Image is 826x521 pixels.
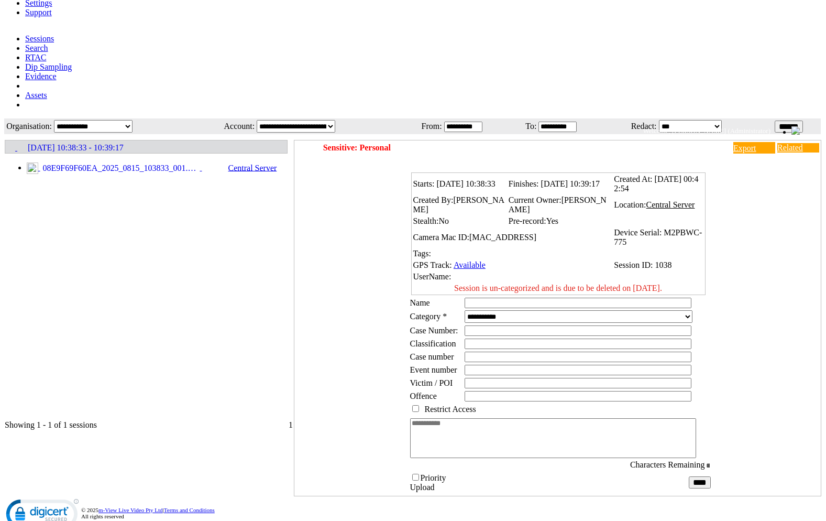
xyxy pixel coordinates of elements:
[289,420,293,429] span: 1
[28,143,124,153] span: [DATE] 10:38:33 - 10:39:17
[614,228,702,246] span: M2PBWC-775
[614,260,653,269] span: Session ID:
[454,284,662,292] span: Session is un-categorized and is due to be deleted on [DATE].
[25,91,47,100] a: Assets
[5,120,52,133] td: Organisation:
[410,473,446,492] label: Priority Upload
[509,196,607,214] span: [PERSON_NAME]
[643,127,770,135] span: Welcome, [PERSON_NAME] (Administrator)
[469,233,536,242] span: [MAC_ADDRESS]
[733,142,775,154] a: Export
[5,420,97,429] span: Showing 1 - 1 of 1 sessions
[413,196,505,214] span: [PERSON_NAME]
[413,179,435,188] span: Starts:
[27,163,282,172] a: 08E9F69F60EA_2025_0815_103833_001.MP4 Central Server
[410,326,458,335] span: Case Number:
[413,260,452,269] span: GPS Track:
[610,120,657,133] td: Redact:
[413,216,507,226] td: Stealth:
[25,44,48,52] a: Search
[410,312,447,321] label: Category *
[791,126,800,135] img: bell24.png
[198,120,255,133] td: Account:
[202,164,282,172] span: Central Server
[614,175,652,183] span: Created At:
[410,298,430,307] label: Name
[575,460,711,470] div: Characters Remaining
[655,260,671,269] span: 1038
[410,378,453,387] span: Victim / POI
[413,195,507,215] td: Created By:
[6,141,287,153] a: [DATE] 10:38:33 - 10:39:17
[410,352,454,361] span: Case number
[508,195,612,215] td: Current Owner:
[508,216,612,226] td: Pre-record:
[546,216,558,225] span: Yes
[436,179,495,188] span: [DATE] 10:38:33
[509,179,539,188] span: Finishes:
[27,162,38,174] img: video24_pre.svg
[404,120,443,133] td: From:
[25,72,57,81] a: Evidence
[613,195,703,215] td: Location:
[413,249,431,258] span: Tags:
[410,339,456,348] span: Classification
[614,228,662,237] span: Device Serial:
[40,164,200,173] span: 08E9F69F60EA_2025_0815_103833_001.MP4
[515,120,537,133] td: To:
[541,179,600,188] span: [DATE] 10:39:17
[164,507,215,513] a: Terms and Conditions
[410,392,437,400] span: Offence
[410,365,457,374] span: Event number
[25,53,46,62] a: RTAC
[646,200,695,209] span: Central Server
[614,175,698,193] span: [DATE] 00:42:54
[413,272,451,281] span: UserName:
[413,227,613,247] td: Camera Mac ID:
[98,507,163,513] a: m-View Live Video Pty Ltd
[25,34,54,43] a: Sessions
[777,143,819,153] a: Related
[25,62,72,71] a: Dip Sampling
[25,8,52,17] a: Support
[454,260,486,269] a: Available
[323,142,705,154] td: Sensitive: Personal
[410,403,711,415] td: Restrict Access
[438,216,449,225] span: No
